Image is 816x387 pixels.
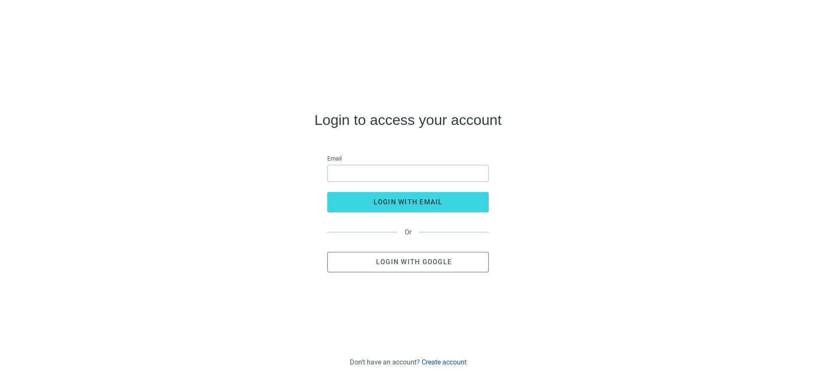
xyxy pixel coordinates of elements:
span: login with email [374,198,443,206]
button: Login with Google [327,252,489,272]
span: Email [327,154,342,163]
span: Login with Google [376,258,452,266]
div: Don't have an account? [350,358,467,366]
h4: Login to access your account [314,113,501,127]
button: login with email [327,192,489,212]
a: Create account [422,358,467,366]
span: Or [397,228,419,236]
